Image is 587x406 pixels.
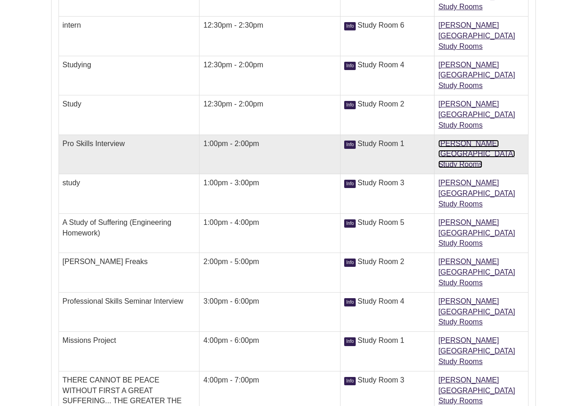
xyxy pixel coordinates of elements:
td: 1:00pm - 2:00pm [200,135,340,174]
td: 2:00pm - 5:00pm [200,253,340,293]
a: Click for more info about Study Room 3 [344,376,358,384]
a: [PERSON_NAME][GEOGRAPHIC_DATA] Study Rooms [438,179,515,208]
a: [PERSON_NAME][GEOGRAPHIC_DATA] Study Rooms [438,61,515,90]
td: Study Room 2 [340,253,434,293]
td: 3:00pm - 6:00pm [200,292,340,332]
td: Study Room 4 [340,56,434,95]
td: Pro Skills Interview [59,135,200,174]
a: [PERSON_NAME][GEOGRAPHIC_DATA] Study Rooms [438,336,515,365]
a: [PERSON_NAME][GEOGRAPHIC_DATA] Study Rooms [438,297,515,326]
a: Click for more info about Study Room 6 [344,21,358,29]
td: 4:00pm - 6:00pm [200,332,340,371]
td: study [59,174,200,214]
td: Study Room 1 [340,332,434,371]
td: 1:00pm - 4:00pm [200,213,340,253]
span: Info [344,377,356,385]
td: A Study of Suffering (Engineering Homework) [59,213,200,253]
td: Study Room 2 [340,95,434,135]
td: Professional Skills Seminar Interview [59,292,200,332]
a: [PERSON_NAME][GEOGRAPHIC_DATA] Study Rooms [438,21,515,50]
td: Study Room 4 [340,292,434,332]
a: Click for more info about Study Room 2 [344,100,358,108]
a: Click for more info about Study Room 4 [344,61,358,69]
td: Study [59,95,200,135]
a: [PERSON_NAME][GEOGRAPHIC_DATA] Study Rooms [438,140,515,169]
span: Info [344,141,356,149]
a: [PERSON_NAME][GEOGRAPHIC_DATA] Study Rooms [438,376,515,405]
td: Study Room 3 [340,174,434,214]
span: Info [344,219,356,228]
span: Info [344,101,356,109]
a: Click for more info about Study Room 1 [344,140,358,147]
td: intern [59,17,200,56]
span: Info [344,180,356,188]
td: Study Room 6 [340,17,434,56]
td: Missions Project [59,332,200,371]
a: [PERSON_NAME][GEOGRAPHIC_DATA] Study Rooms [438,100,515,129]
span: Info [344,259,356,267]
a: Click for more info about Study Room 4 [344,297,358,305]
a: [PERSON_NAME][GEOGRAPHIC_DATA] Study Rooms [438,258,515,287]
a: Click for more info about Study Room 2 [344,258,358,265]
td: 12:30pm - 2:30pm [200,17,340,56]
td: 12:30pm - 2:00pm [200,56,340,95]
td: Studying [59,56,200,95]
td: [PERSON_NAME] Freaks [59,253,200,293]
span: Info [344,22,356,30]
td: Study Room 5 [340,213,434,253]
a: Click for more info about Study Room 3 [344,179,358,187]
a: [PERSON_NAME][GEOGRAPHIC_DATA] Study Rooms [438,218,515,247]
a: Click for more info about Study Room 1 [344,336,358,344]
td: 12:30pm - 2:00pm [200,95,340,135]
a: Click for more info about Study Room 5 [344,218,358,226]
td: Study Room 1 [340,135,434,174]
span: Info [344,337,356,346]
span: Info [344,298,356,306]
span: Info [344,62,356,70]
td: 1:00pm - 3:00pm [200,174,340,214]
